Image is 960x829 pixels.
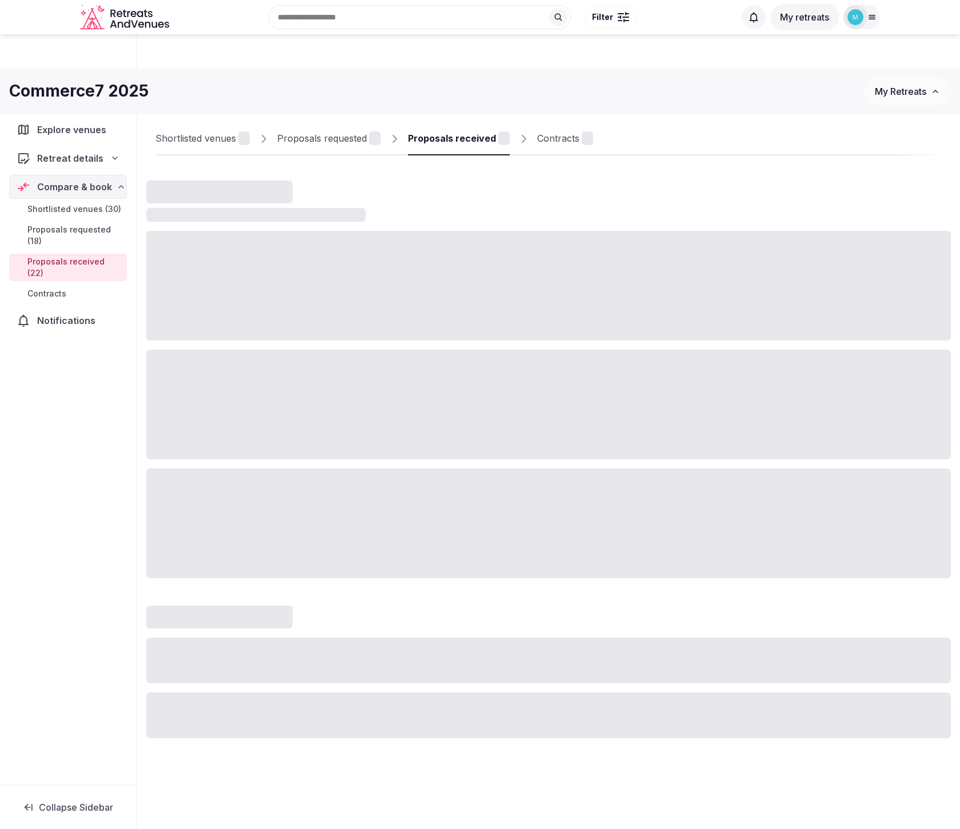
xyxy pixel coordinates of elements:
[537,131,579,145] div: Contracts
[537,122,593,155] a: Contracts
[80,5,171,30] a: Visit the homepage
[37,151,103,165] span: Retreat details
[27,256,122,279] span: Proposals received (22)
[37,180,112,194] span: Compare & book
[9,795,127,820] button: Collapse Sidebar
[9,201,127,217] a: Shortlisted venues (30)
[770,4,839,30] button: My retreats
[39,802,113,813] span: Collapse Sidebar
[155,131,236,145] div: Shortlisted venues
[9,118,127,142] a: Explore venues
[37,123,111,137] span: Explore venues
[80,5,171,30] svg: Retreats and Venues company logo
[277,122,381,155] a: Proposals requested
[277,131,367,145] div: Proposals requested
[9,222,127,249] a: Proposals requested (18)
[585,6,637,28] button: Filter
[27,203,121,215] span: Shortlisted venues (30)
[27,288,66,299] span: Contracts
[875,86,926,97] span: My Retreats
[9,80,149,102] h1: Commerce7 2025
[37,314,100,327] span: Notifications
[9,254,127,281] a: Proposals received (22)
[864,77,951,106] button: My Retreats
[408,131,496,145] div: Proposals received
[408,122,510,155] a: Proposals received
[592,11,613,23] span: Filter
[9,286,127,302] a: Contracts
[847,9,863,25] img: michael.ofarrell
[27,224,122,247] span: Proposals requested (18)
[155,122,250,155] a: Shortlisted venues
[770,11,839,23] a: My retreats
[9,309,127,333] a: Notifications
